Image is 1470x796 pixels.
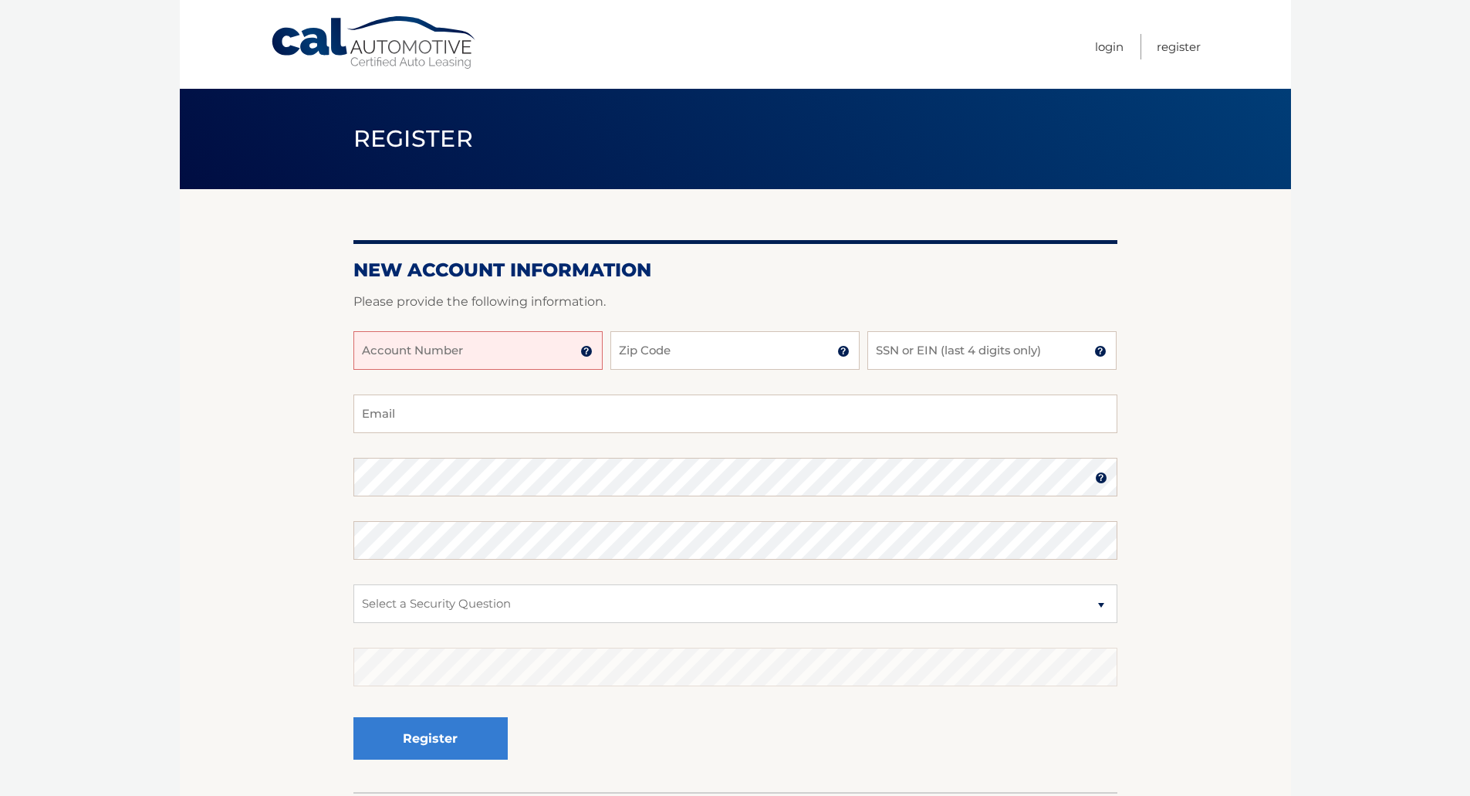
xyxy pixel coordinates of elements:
input: SSN or EIN (last 4 digits only) [867,331,1117,370]
img: tooltip.svg [837,345,850,357]
a: Login [1095,34,1124,59]
a: Cal Automotive [270,15,478,70]
span: Register [353,124,474,153]
img: tooltip.svg [1095,472,1107,484]
img: tooltip.svg [580,345,593,357]
input: Account Number [353,331,603,370]
img: tooltip.svg [1094,345,1107,357]
a: Register [1157,34,1201,59]
p: Please provide the following information. [353,291,1117,313]
input: Email [353,395,1117,433]
input: Zip Code [610,331,860,370]
h2: New Account Information [353,259,1117,282]
button: Register [353,717,508,760]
